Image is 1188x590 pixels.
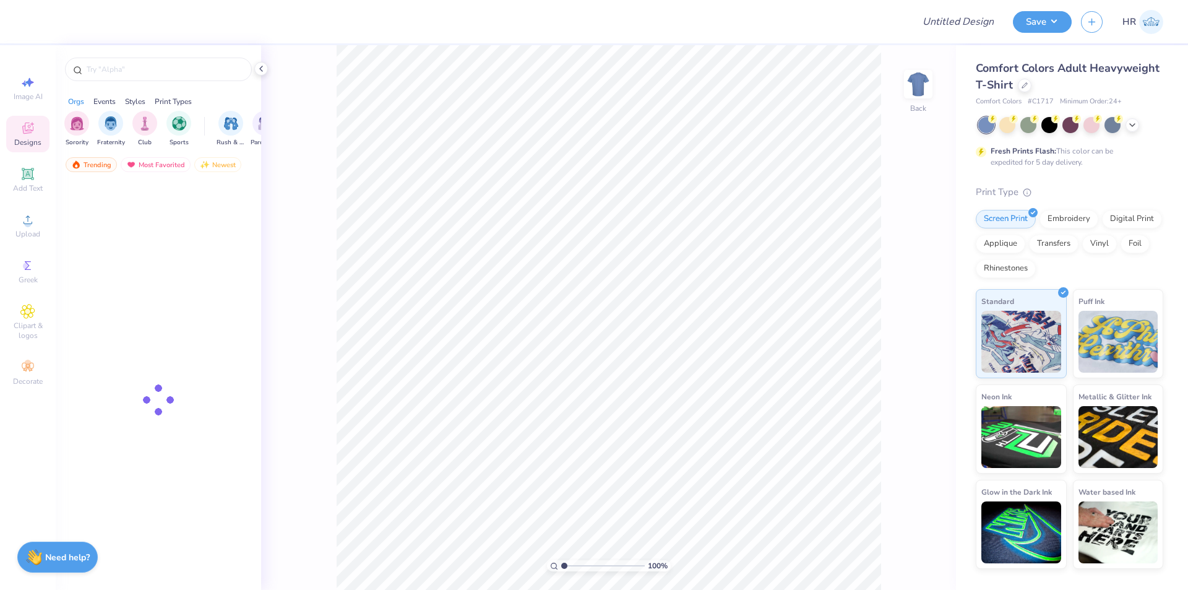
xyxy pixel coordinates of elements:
img: Standard [981,311,1061,373]
span: Water based Ink [1078,485,1135,498]
span: Puff Ink [1078,295,1104,308]
img: Sports Image [172,116,186,131]
img: Back [906,72,931,97]
span: Club [138,138,152,147]
div: Digital Print [1102,210,1162,228]
span: Standard [981,295,1014,308]
div: Print Types [155,96,192,107]
span: Comfort Colors Adult Heavyweight T-Shirt [976,61,1160,92]
div: Newest [194,157,241,172]
div: filter for Rush & Bid [217,111,245,147]
a: HR [1122,10,1163,34]
span: Minimum Order: 24 + [1060,97,1122,107]
span: 100 % [648,560,668,571]
div: Vinyl [1082,235,1117,253]
div: Events [93,96,116,107]
div: Trending [66,157,117,172]
div: Transfers [1029,235,1078,253]
span: Parent's Weekend [251,138,279,147]
input: Untitled Design [913,9,1004,34]
img: Rush & Bid Image [224,116,238,131]
span: HR [1122,15,1136,29]
strong: Need help? [45,552,90,563]
div: Screen Print [976,210,1036,228]
div: Applique [976,235,1025,253]
div: filter for Parent's Weekend [251,111,279,147]
span: Clipart & logos [6,321,49,341]
img: Water based Ink [1078,501,1158,563]
span: Sports [170,138,189,147]
input: Try "Alpha" [85,63,244,76]
img: Hazel Del Rosario [1139,10,1163,34]
div: Foil [1121,235,1150,253]
div: Print Type [976,185,1163,199]
span: Decorate [13,376,43,386]
img: most_fav.gif [126,160,136,169]
span: Sorority [66,138,88,147]
div: filter for Sorority [64,111,89,147]
div: Embroidery [1039,210,1098,228]
button: filter button [251,111,279,147]
span: Metallic & Glitter Ink [1078,390,1151,403]
button: filter button [97,111,125,147]
button: filter button [166,111,191,147]
img: Sorority Image [70,116,84,131]
img: trending.gif [71,160,81,169]
img: Neon Ink [981,406,1061,468]
img: Metallic & Glitter Ink [1078,406,1158,468]
span: Neon Ink [981,390,1012,403]
button: filter button [64,111,89,147]
div: Most Favorited [121,157,191,172]
span: Greek [19,275,38,285]
span: Add Text [13,183,43,193]
div: filter for Club [132,111,157,147]
span: Designs [14,137,41,147]
img: Newest.gif [200,160,210,169]
div: Back [910,103,926,114]
span: # C1717 [1028,97,1054,107]
div: Orgs [68,96,84,107]
img: Fraternity Image [104,116,118,131]
img: Parent's Weekend Image [258,116,272,131]
span: Glow in the Dark Ink [981,485,1052,498]
span: Image AI [14,92,43,102]
div: filter for Sports [166,111,191,147]
span: Rush & Bid [217,138,245,147]
span: Fraternity [97,138,125,147]
span: Upload [15,229,40,239]
div: Styles [125,96,145,107]
img: Club Image [138,116,152,131]
div: This color can be expedited for 5 day delivery. [991,145,1143,168]
button: Save [1013,11,1072,33]
img: Glow in the Dark Ink [981,501,1061,563]
div: Rhinestones [976,259,1036,278]
strong: Fresh Prints Flash: [991,146,1056,156]
img: Puff Ink [1078,311,1158,373]
button: filter button [132,111,157,147]
span: Comfort Colors [976,97,1022,107]
button: filter button [217,111,245,147]
div: filter for Fraternity [97,111,125,147]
